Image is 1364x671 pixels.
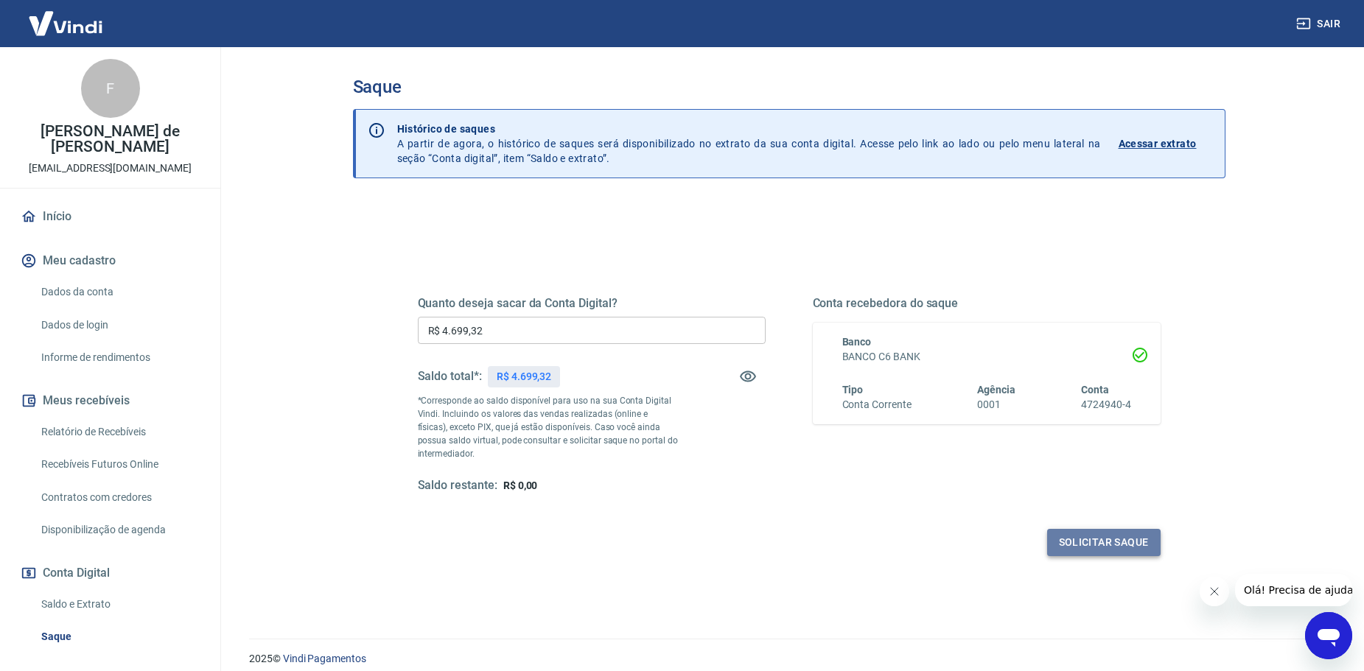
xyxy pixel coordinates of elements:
p: Histórico de saques [397,122,1101,136]
span: R$ 0,00 [503,479,538,491]
img: Vindi [18,1,113,46]
h3: Saque [353,77,1225,97]
h5: Saldo total*: [418,369,482,384]
a: Acessar extrato [1119,122,1213,166]
button: Meus recebíveis [18,384,203,417]
a: Dados da conta [35,277,203,307]
a: Saque [35,622,203,652]
span: Olá! Precisa de ajuda? [9,10,124,22]
p: 2025 © [249,651,1329,667]
h6: BANCO C6 BANK [842,349,1131,365]
span: Agência [977,384,1015,396]
h5: Conta recebedora do saque [813,296,1161,311]
h5: Saldo restante: [418,478,497,493]
a: Informe de rendimentos [35,342,203,373]
a: Relatório de Recebíveis [35,417,203,447]
iframe: Fechar mensagem [1200,577,1229,606]
div: F [81,59,140,118]
a: Início [18,200,203,233]
iframe: Botão para abrir a janela de mensagens [1305,612,1352,659]
iframe: Mensagem da empresa [1235,574,1352,606]
p: R$ 4.699,32 [497,369,551,384]
span: Tipo [842,384,864,396]
p: [PERSON_NAME] de [PERSON_NAME] [12,124,209,155]
button: Conta Digital [18,557,203,589]
button: Sair [1293,10,1346,38]
a: Contratos com credores [35,482,203,513]
h6: 4724940-4 [1081,397,1131,412]
a: Saldo e Extrato [35,589,203,619]
button: Solicitar saque [1047,529,1161,556]
p: *Corresponde ao saldo disponível para uso na sua Conta Digital Vindi. Incluindo os valores das ve... [418,394,679,460]
span: Banco [842,336,872,348]
a: Dados de login [35,310,203,340]
h6: Conta Corrente [842,397,912,412]
h6: 0001 [977,397,1015,412]
p: Acessar extrato [1119,136,1197,151]
button: Meu cadastro [18,245,203,277]
h5: Quanto deseja sacar da Conta Digital? [418,296,766,311]
a: Disponibilização de agenda [35,515,203,545]
span: Conta [1081,384,1109,396]
p: [EMAIL_ADDRESS][DOMAIN_NAME] [29,161,192,176]
p: A partir de agora, o histórico de saques será disponibilizado no extrato da sua conta digital. Ac... [397,122,1101,166]
a: Vindi Pagamentos [283,653,366,664]
a: Recebíveis Futuros Online [35,449,203,479]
